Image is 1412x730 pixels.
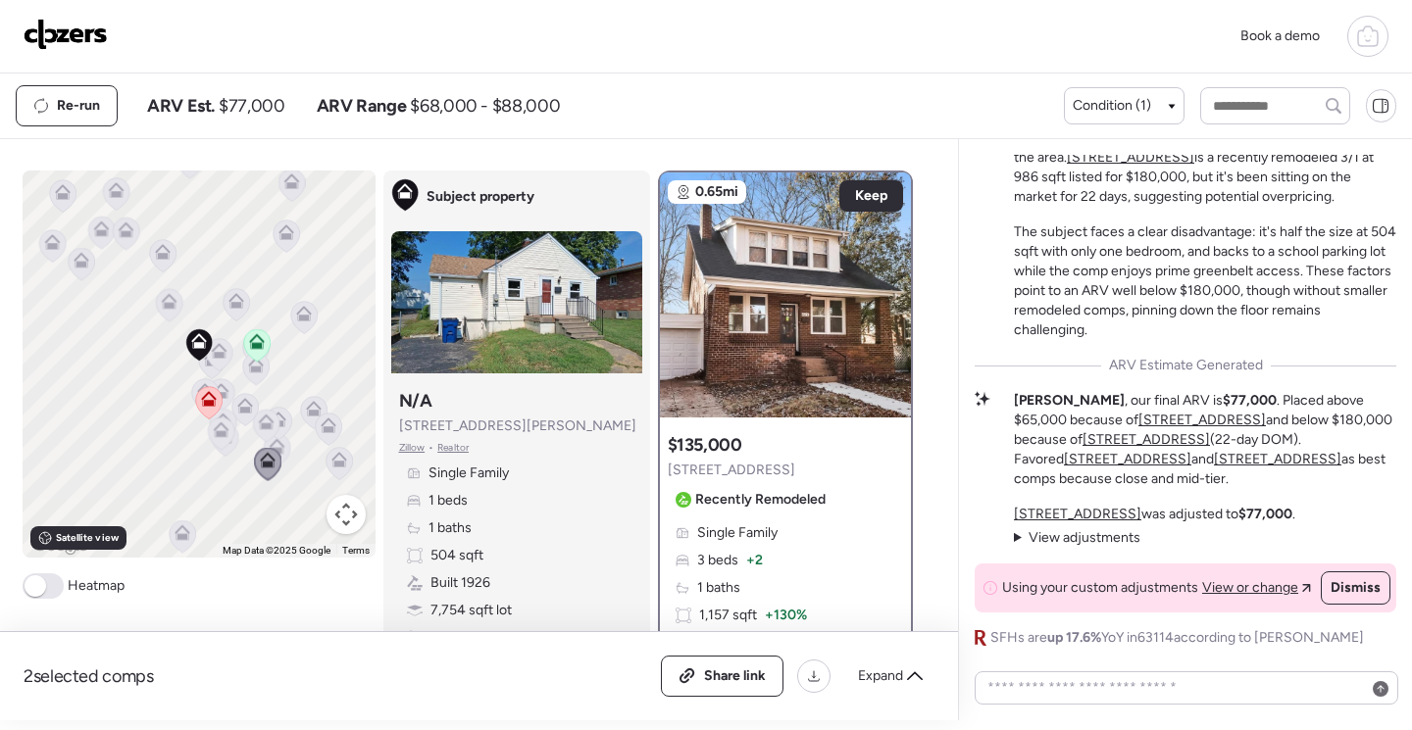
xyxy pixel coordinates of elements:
span: ARV Estimate Generated [1109,356,1263,375]
a: [STREET_ADDRESS] [1067,149,1194,166]
span: Built 1926 [430,573,490,593]
span: $68,000 - $88,000 [410,94,560,118]
span: Recently Remodeled [695,490,826,510]
span: SFHs are YoY in 63114 according to [PERSON_NAME] [990,628,1364,648]
h3: $135,000 [668,433,742,457]
a: [STREET_ADDRESS] [1214,451,1341,467]
span: Satellite view [56,530,119,546]
span: Dismiss [1331,578,1381,598]
a: View or change [1202,578,1311,598]
span: Single Family [697,523,778,543]
span: Using your custom adjustments [1002,578,1198,598]
span: Condition (1) [1073,96,1151,116]
span: Map Data ©2025 Google [223,545,330,556]
strong: [PERSON_NAME] [1014,392,1125,409]
strong: $77,000 [1238,506,1292,522]
p: was adjusted to . [1014,505,1295,524]
span: Heatmap [68,576,125,596]
a: [STREET_ADDRESS] [1138,412,1266,428]
span: Expand [858,666,903,686]
strong: $77,000 [1223,392,1277,409]
span: View or change [1202,578,1298,598]
span: • [429,440,433,456]
a: Terms (opens in new tab) [342,545,370,556]
span: $77,000 [219,94,284,118]
h3: N/A [399,389,432,413]
span: Single Family [429,463,509,483]
span: [STREET_ADDRESS] [668,461,795,480]
span: ARV Range [317,94,407,118]
a: [STREET_ADDRESS] [1083,431,1210,448]
span: Book a demo [1240,27,1320,44]
img: Logo [24,19,108,50]
span: 2 selected comps [24,664,154,688]
a: [STREET_ADDRESS] [1064,451,1191,467]
span: 1 beds [429,491,468,511]
span: Subject property [427,187,534,207]
summary: View adjustments [1014,528,1140,548]
span: 1 baths [697,578,740,598]
span: + 130% [765,606,807,625]
p: , our final ARV is . Placed above $65,000 because of and below $180,000 because of (22-day DOM). ... [1014,391,1396,489]
span: [STREET_ADDRESS][PERSON_NAME] [399,416,636,436]
p: The subject faces a clear disadvantage: it's half the size at 504 sqft with only one bedroom, and... [1014,222,1396,340]
span: Realtor [437,440,469,456]
span: 0.65mi [695,182,738,202]
span: 1 baths [429,518,472,538]
img: Google [27,532,92,558]
span: up 17.6% [1047,629,1101,646]
a: Open this area in Google Maps (opens a new window) [27,532,92,558]
span: Zillow [399,440,426,456]
a: [STREET_ADDRESS] [1014,506,1141,522]
button: Map camera controls [327,495,366,534]
span: 3 beds [697,551,738,570]
span: Share link [704,666,766,686]
span: Keep [855,186,887,206]
span: 7,754 sqft lot [430,601,512,620]
span: Aluminum Siding [430,628,533,648]
span: 504 sqft [430,546,483,565]
span: View adjustments [1029,529,1140,546]
span: 1,157 sqft [699,606,757,625]
span: ARV Est. [147,94,215,118]
p: We're working with extremely limited data — just one comp in the area. is a recently remodeled 3/... [1014,128,1396,207]
span: Re-run [57,96,100,116]
span: + 2 [746,551,763,570]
